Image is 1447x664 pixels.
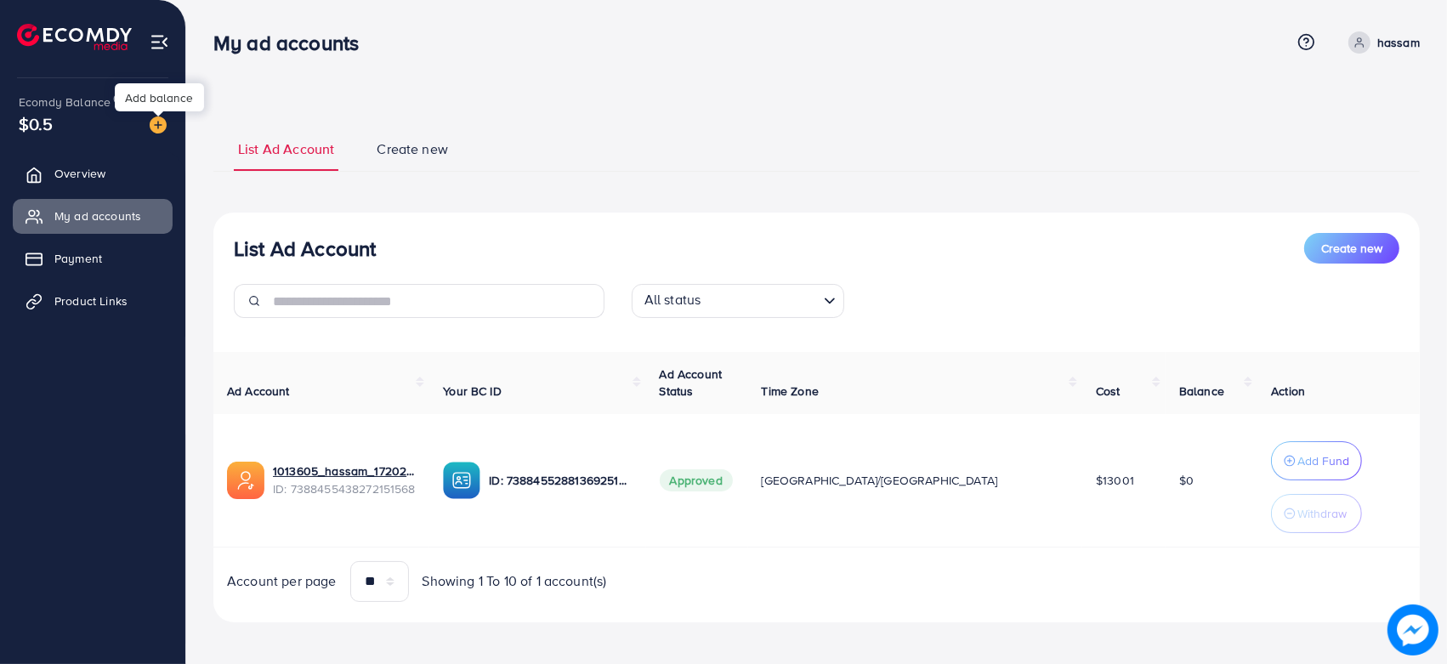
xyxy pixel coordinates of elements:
h3: My ad accounts [213,31,372,55]
span: List Ad Account [238,139,334,159]
p: hassam [1377,32,1420,53]
input: Search for option [706,287,816,314]
div: Search for option [632,284,844,318]
a: Overview [13,156,173,190]
div: <span class='underline'>1013605_hassam_1720258849996</span></br>7388455438272151568 [273,463,416,497]
span: Account per page [227,571,337,591]
button: Withdraw [1271,494,1362,533]
span: $0.5 [19,111,54,136]
span: Approved [660,469,733,491]
img: logo [17,24,132,50]
a: Product Links [13,284,173,318]
span: [GEOGRAPHIC_DATA]/[GEOGRAPHIC_DATA] [762,472,998,489]
button: Add Fund [1271,441,1362,480]
span: Action [1271,383,1305,400]
span: $0 [1179,472,1194,489]
span: Product Links [54,292,128,309]
a: 1013605_hassam_1720258849996 [273,463,416,480]
img: image [150,116,167,133]
span: My ad accounts [54,207,141,224]
a: Payment [13,241,173,275]
span: Ad Account Status [660,366,723,400]
p: ID: 7388455288136925185 [489,470,632,491]
span: Create new [1321,240,1382,257]
span: ID: 7388455438272151568 [273,480,416,497]
span: Balance [1179,383,1224,400]
div: Add balance [115,83,204,111]
span: $13001 [1096,472,1134,489]
span: Ecomdy Balance [19,94,111,111]
span: All status [641,287,705,314]
span: Overview [54,165,105,182]
button: Create new [1304,233,1399,264]
p: Add Fund [1297,451,1349,471]
img: menu [150,32,169,52]
img: image [1387,604,1438,655]
span: Payment [54,250,102,267]
h3: List Ad Account [234,236,376,261]
a: My ad accounts [13,199,173,233]
img: ic-ads-acc.e4c84228.svg [227,462,264,499]
span: Cost [1096,383,1121,400]
span: Time Zone [762,383,819,400]
span: Your BC ID [443,383,502,400]
img: ic-ba-acc.ded83a64.svg [443,462,480,499]
span: Create new [377,139,448,159]
a: hassam [1342,31,1420,54]
p: Withdraw [1297,503,1347,524]
span: Showing 1 To 10 of 1 account(s) [423,571,607,591]
span: Ad Account [227,383,290,400]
